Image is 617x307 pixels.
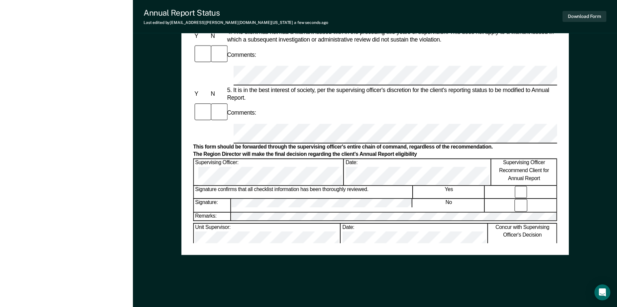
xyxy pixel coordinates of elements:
[193,90,209,98] div: Y
[226,86,557,102] div: 5. It is in the best interest of society, per the supervising officer's discretion for the client...
[193,144,557,151] div: This form should be forwarded through the supervising officer's entire chain of command, regardle...
[194,186,413,198] div: Signature confirms that all checklist information has been thoroughly reviewed.
[491,159,557,185] div: Supervising Officer Recommend Client for Annual Report
[226,109,257,117] div: Comments:
[344,159,491,185] div: Date:
[341,224,487,250] div: Date:
[209,90,226,98] div: N
[488,224,557,250] div: Concur with Supervising Officer's Decision
[209,32,226,40] div: N
[413,199,485,212] div: No
[594,284,610,300] div: Open Intercom Messenger
[194,213,231,221] div: Remarks:
[226,28,557,44] div: 4. The client has not had a warrant issued with in the preceding two years of supervision. This d...
[144,20,328,25] div: Last edited by [EMAIL_ADDRESS][PERSON_NAME][DOMAIN_NAME][US_STATE]
[194,199,231,212] div: Signature:
[563,11,606,22] button: Download Form
[413,186,485,198] div: Yes
[194,159,344,185] div: Supervising Officer:
[294,20,328,25] span: a few seconds ago
[193,32,209,40] div: Y
[193,151,557,158] div: The Region Director will make the final decision regarding the client's Annual Report eligibility
[226,51,257,59] div: Comments:
[144,8,328,18] div: Annual Report Status
[194,224,340,250] div: Unit Supervisor:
